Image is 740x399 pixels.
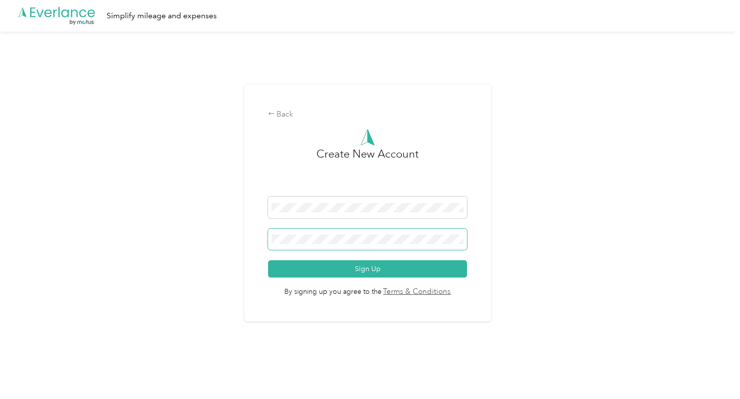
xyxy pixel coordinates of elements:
a: Terms & Conditions [382,286,451,298]
h3: Create New Account [316,146,419,197]
div: Back [268,109,467,120]
span: By signing up you agree to the [268,278,467,297]
div: Simplify mileage and expenses [107,10,217,22]
button: Sign Up [268,260,467,278]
